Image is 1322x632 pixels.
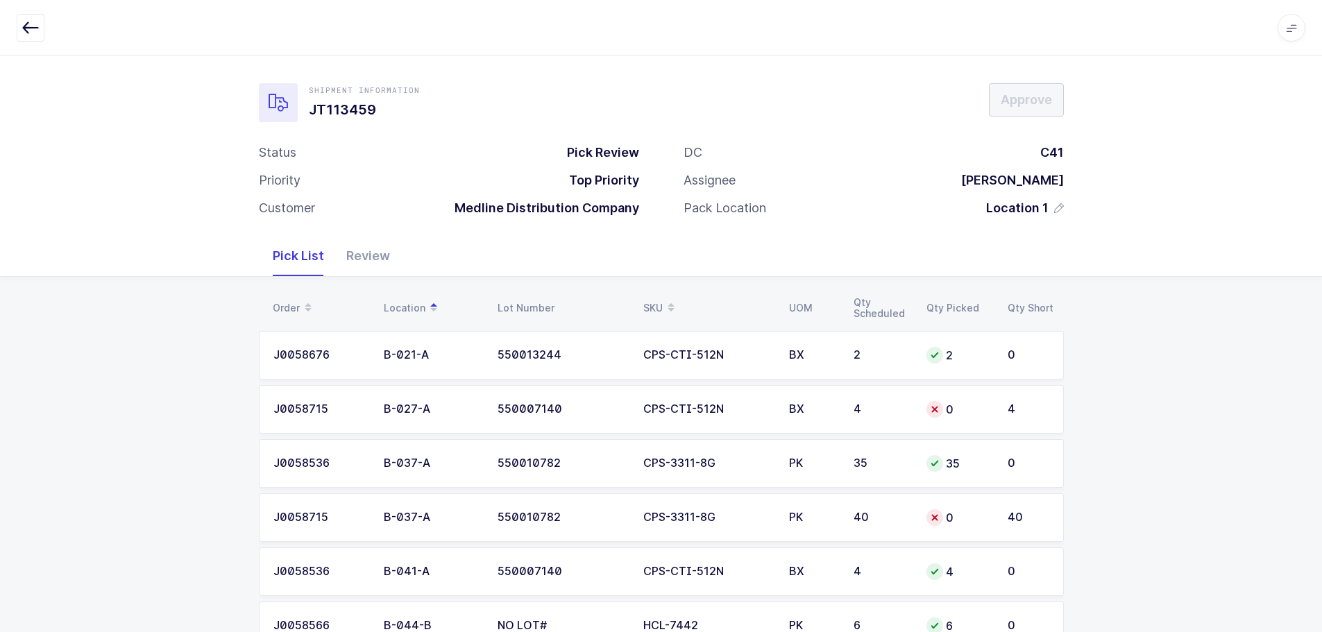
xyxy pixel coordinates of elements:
[854,511,910,524] div: 40
[384,349,481,361] div: B-021-A
[273,349,367,361] div: J0058676
[1008,302,1056,314] div: Qty Short
[789,349,837,361] div: BX
[854,565,910,578] div: 4
[789,403,837,416] div: BX
[643,565,772,578] div: CPS-CTI-512N
[1008,511,1049,524] div: 40
[262,236,335,276] div: Pick List
[1040,145,1064,160] span: C41
[309,99,420,121] h1: JT113459
[854,457,910,470] div: 35
[384,403,481,416] div: B-027-A
[384,620,481,632] div: B-044-B
[1001,91,1052,108] span: Approve
[926,347,991,364] div: 2
[854,297,910,319] div: Qty Scheduled
[643,296,772,320] div: SKU
[926,401,991,418] div: 0
[498,302,627,314] div: Lot Number
[273,511,367,524] div: J0058715
[854,620,910,632] div: 6
[443,200,639,216] div: Medline Distribution Company
[926,302,991,314] div: Qty Picked
[684,172,736,189] div: Assignee
[950,172,1064,189] div: [PERSON_NAME]
[926,455,991,472] div: 35
[384,565,481,578] div: B-041-A
[1008,349,1049,361] div: 0
[1008,403,1049,416] div: 4
[789,302,837,314] div: UOM
[789,565,837,578] div: BX
[558,172,639,189] div: Top Priority
[384,457,481,470] div: B-037-A
[643,620,772,632] div: HCL-7442
[643,457,772,470] div: CPS-3311-8G
[1008,457,1049,470] div: 0
[384,296,481,320] div: Location
[335,236,401,276] div: Review
[1008,620,1049,632] div: 0
[498,565,627,578] div: 550007140
[789,620,837,632] div: PK
[498,403,627,416] div: 550007140
[273,457,367,470] div: J0058536
[789,511,837,524] div: PK
[854,349,910,361] div: 2
[498,349,627,361] div: 550013244
[259,172,300,189] div: Priority
[789,457,837,470] div: PK
[643,511,772,524] div: CPS-3311-8G
[926,509,991,526] div: 0
[273,296,367,320] div: Order
[989,83,1064,117] button: Approve
[684,200,766,216] div: Pack Location
[273,403,367,416] div: J0058715
[1008,565,1049,578] div: 0
[643,349,772,361] div: CPS-CTI-512N
[259,144,296,161] div: Status
[986,200,1049,216] span: Location 1
[259,200,315,216] div: Customer
[926,563,991,580] div: 4
[643,403,772,416] div: CPS-CTI-512N
[273,620,367,632] div: J0058566
[854,403,910,416] div: 4
[498,511,627,524] div: 550010782
[556,144,639,161] div: Pick Review
[684,144,702,161] div: DC
[498,457,627,470] div: 550010782
[986,200,1064,216] button: Location 1
[498,620,627,632] div: NO LOT#
[273,565,367,578] div: J0058536
[384,511,481,524] div: B-037-A
[309,85,420,96] div: Shipment Information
